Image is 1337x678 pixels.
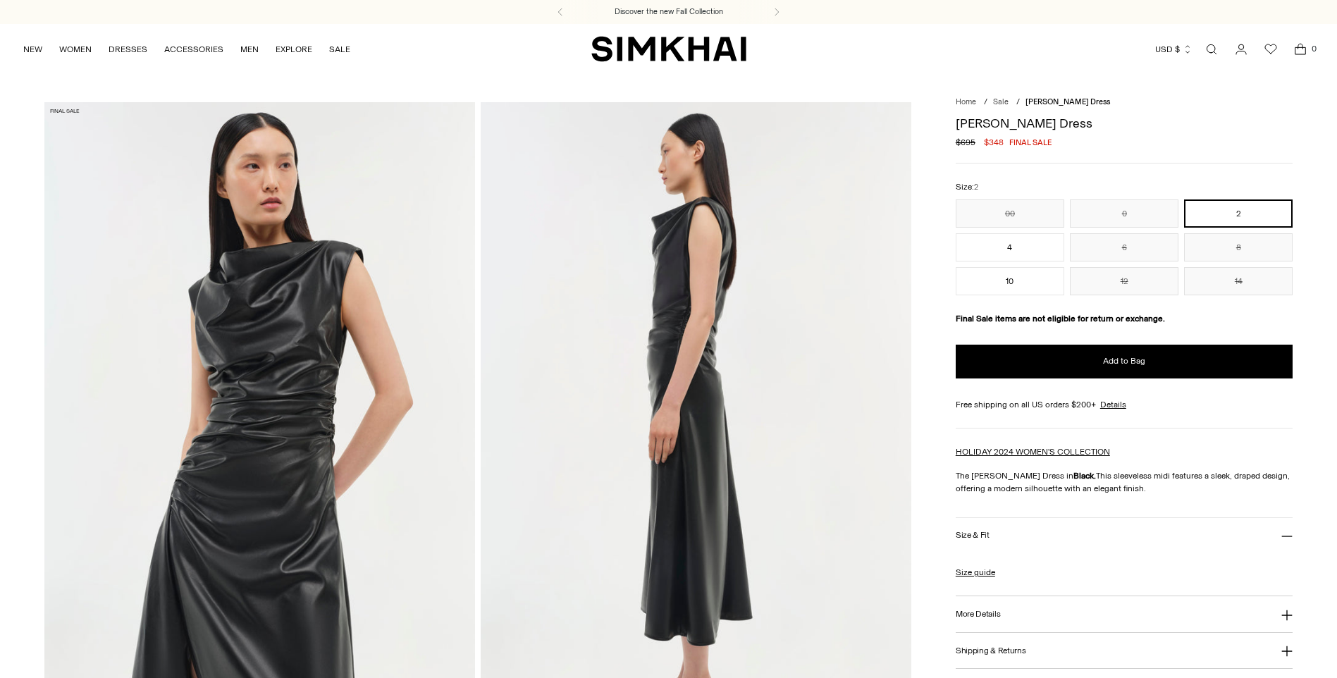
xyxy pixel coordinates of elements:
[615,6,723,18] a: Discover the new Fall Collection
[164,34,223,65] a: ACCESSORIES
[1025,97,1110,106] span: [PERSON_NAME] Dress
[1184,233,1293,261] button: 8
[956,267,1064,295] button: 10
[1227,35,1255,63] a: Go to the account page
[956,610,1000,619] h3: More Details
[1307,42,1320,55] span: 0
[23,34,42,65] a: NEW
[984,97,987,109] div: /
[240,34,259,65] a: MEN
[1257,35,1285,63] a: Wishlist
[956,633,1293,669] button: Shipping & Returns
[1286,35,1314,63] a: Open cart modal
[956,136,975,149] s: $695
[956,233,1064,261] button: 4
[1103,355,1145,367] span: Add to Bag
[956,518,1293,554] button: Size & Fit
[276,34,312,65] a: EXPLORE
[956,97,1293,109] nav: breadcrumbs
[1016,97,1020,109] div: /
[1070,233,1178,261] button: 6
[956,566,995,579] a: Size guide
[956,117,1293,130] h1: [PERSON_NAME] Dress
[59,34,92,65] a: WOMEN
[956,199,1064,228] button: 00
[974,183,978,192] span: 2
[956,531,990,540] h3: Size & Fit
[984,136,1004,149] span: $348
[109,34,147,65] a: DRESSES
[956,180,978,194] label: Size:
[1184,199,1293,228] button: 2
[956,314,1165,323] strong: Final Sale items are not eligible for return or exchange.
[1197,35,1226,63] a: Open search modal
[591,35,746,63] a: SIMKHAI
[329,34,350,65] a: SALE
[956,596,1293,632] button: More Details
[956,447,1110,457] a: HOLIDAY 2024 WOMEN'S COLLECTION
[956,398,1293,411] div: Free shipping on all US orders $200+
[956,345,1293,378] button: Add to Bag
[993,97,1009,106] a: Sale
[1155,34,1193,65] button: USD $
[1184,267,1293,295] button: 14
[956,469,1293,495] p: The [PERSON_NAME] Dress in This sleeveless midi features a sleek, draped design, offering a moder...
[956,97,976,106] a: Home
[1073,471,1096,481] strong: Black.
[1100,398,1126,411] a: Details
[956,646,1026,655] h3: Shipping & Returns
[1070,267,1178,295] button: 12
[1070,199,1178,228] button: 0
